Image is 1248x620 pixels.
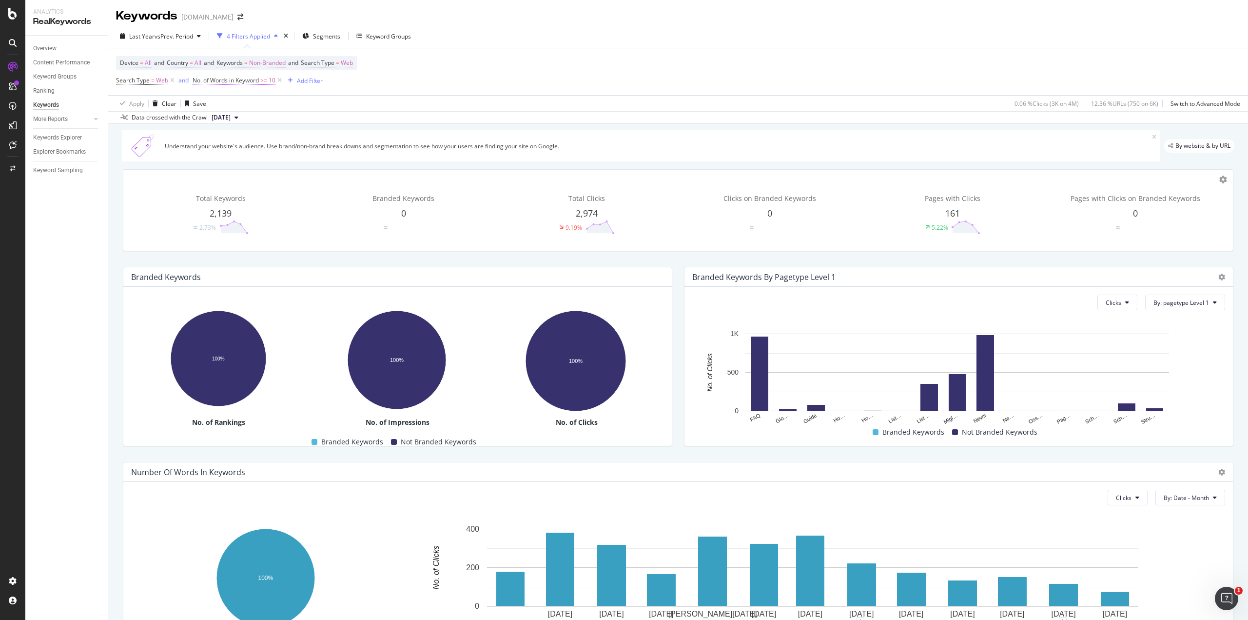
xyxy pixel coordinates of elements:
[178,76,189,84] div: and
[126,134,161,158] img: Xn5yXbTLC6GvtKIoinKAiP4Hm0QJ922KvQwAAAAASUVORK5CYII=
[33,43,101,54] a: Overview
[336,59,339,67] span: =
[1001,413,1015,424] text: Ne…
[723,194,816,203] span: Clicks on Branded Keywords
[752,610,776,618] text: [DATE]
[565,223,582,232] div: 9.19%
[33,72,77,82] div: Keyword Groups
[195,56,201,70] span: All
[401,207,406,219] span: 0
[649,610,673,618] text: [DATE]
[925,194,980,203] span: Pages with Clicks
[849,610,874,618] text: [DATE]
[366,32,411,40] div: Keyword Groups
[352,28,415,44] button: Keyword Groups
[1051,610,1075,618] text: [DATE]
[568,194,605,203] span: Total Clicks
[390,223,391,232] div: -
[727,369,739,377] text: 500
[489,305,663,418] svg: A chart.
[208,112,242,123] button: [DATE]
[33,133,82,143] div: Keywords Explorer
[258,575,273,582] text: 100%
[749,412,761,423] text: FAQ
[432,546,440,590] text: No. of Clicks
[244,59,248,67] span: =
[249,56,286,70] span: Non-Branded
[282,31,290,41] div: times
[284,75,323,86] button: Add Filter
[149,96,176,111] button: Clear
[181,12,234,22] div: [DOMAIN_NAME]
[151,76,155,84] span: =
[1215,587,1238,610] iframe: Intercom live chat
[167,59,188,67] span: Country
[33,165,101,176] a: Keyword Sampling
[692,329,1222,426] svg: A chart.
[1014,100,1079,108] div: 0.06 % Clicks ( 3K on 4M )
[402,220,431,235] svg: 0
[131,418,306,427] div: No. of Rankings
[1108,490,1148,505] button: Clicks
[196,194,246,203] span: Total Keywords
[116,96,144,111] button: Apply
[301,59,334,67] span: Search Type
[945,207,960,219] span: 161
[213,28,282,44] button: 4 Filters Applied
[33,58,101,68] a: Content Performance
[33,147,101,157] a: Explorer Bookmarks
[33,114,91,124] a: More Reports
[260,76,267,84] span: >=
[204,59,214,67] span: and
[1116,494,1131,502] span: Clicks
[116,76,150,84] span: Search Type
[668,610,757,619] text: [PERSON_NAME][DATE]
[1000,610,1024,618] text: [DATE]
[692,272,836,282] div: Branded Keywords By pagetype Level 1
[1134,220,1164,235] svg: 0
[33,58,90,68] div: Content Performance
[1122,223,1124,232] div: -
[132,113,208,122] div: Data crossed with the Crawl
[1071,194,1200,203] span: Pages with Clicks on Branded Keywords
[750,226,754,229] img: Equal
[899,610,923,618] text: [DATE]
[1175,143,1230,149] span: By website & by URL
[1153,299,1209,307] span: By: pagetype Level 1
[384,226,388,229] img: Equal
[33,165,83,176] div: Keyword Sampling
[33,100,59,110] div: Keywords
[756,223,758,232] div: -
[156,74,168,87] span: Web
[162,100,176,108] div: Clear
[33,133,101,143] a: Keywords Explorer
[798,610,822,618] text: [DATE]
[372,194,434,203] span: Branded Keywords
[1235,587,1243,595] span: 1
[1164,494,1209,502] span: By: Date - Month
[155,32,193,40] span: vs Prev. Period
[129,100,144,108] div: Apply
[33,72,101,82] a: Keyword Groups
[1091,100,1158,108] div: 12.36 % URLs ( 750 on 6K )
[401,436,476,448] span: Not Branded Keywords
[33,100,101,110] a: Keywords
[932,223,948,232] div: 5.22%
[832,413,846,424] text: Ho…
[569,358,583,364] text: 100%
[475,602,479,611] text: 0
[310,305,484,416] svg: A chart.
[193,100,206,108] div: Save
[237,14,243,20] div: arrow-right-arrow-left
[33,114,68,124] div: More Reports
[131,467,245,477] div: Number Of Words In Keywords
[730,330,739,338] text: 1K
[1155,490,1225,505] button: By: Date - Month
[131,272,201,282] div: Branded Keywords
[1145,295,1225,310] button: By: pagetype Level 1
[288,59,298,67] span: and
[140,59,143,67] span: =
